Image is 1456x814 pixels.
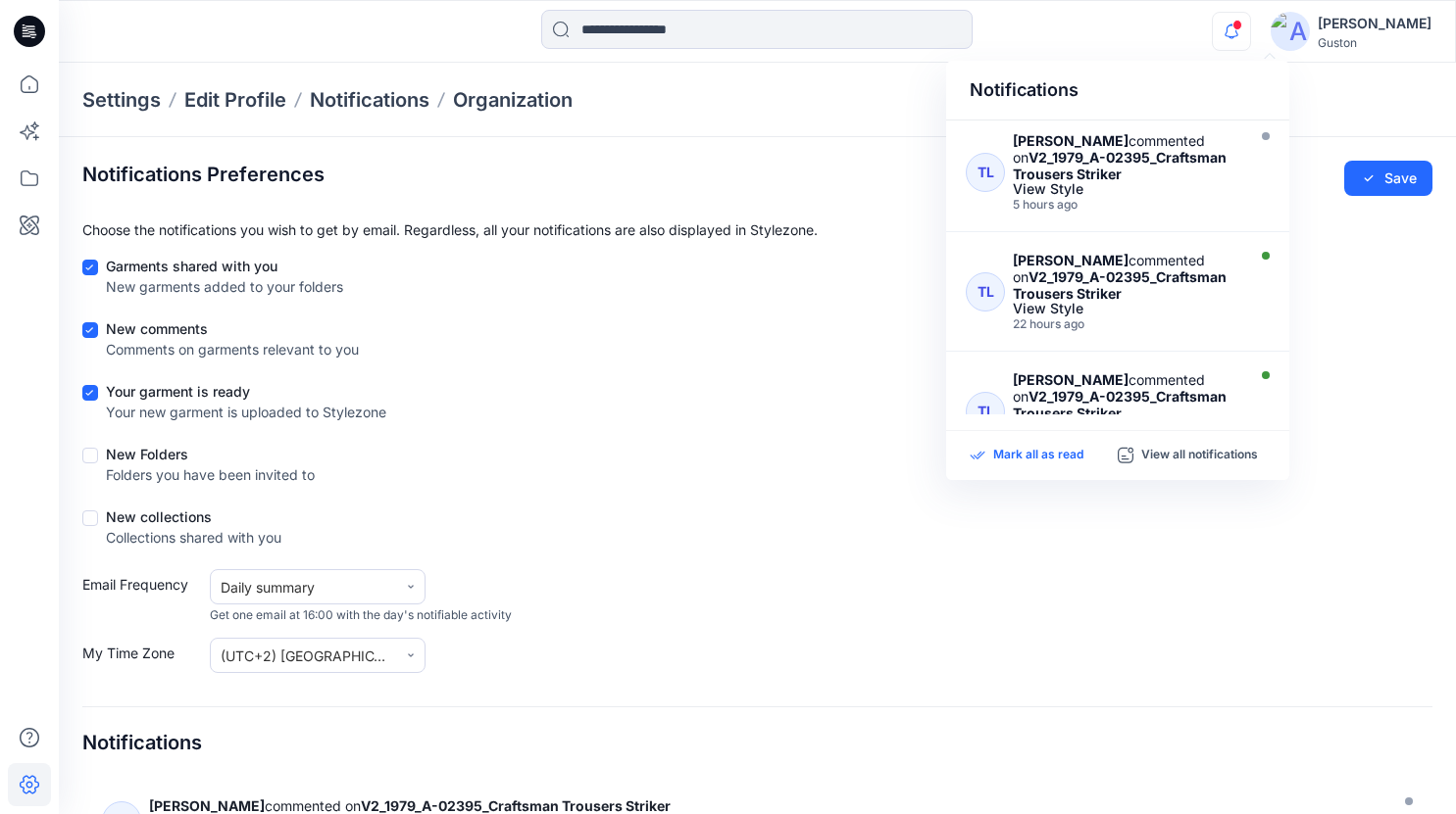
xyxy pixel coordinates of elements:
p: Mark all as read [993,447,1083,464]
strong: [PERSON_NAME] [1013,371,1129,388]
div: TL [966,153,1005,192]
label: My Time Zone [82,643,200,673]
div: Daily summary [221,577,387,598]
div: TL [966,272,1005,311]
div: View Style [1013,302,1240,315]
div: New comments [106,318,359,339]
div: commented on [1013,371,1240,421]
h4: Notifications [82,731,202,754]
strong: [PERSON_NAME] [149,797,265,814]
div: [PERSON_NAME] [1318,12,1431,35]
div: Your new garment is uploaded to Stylezone [106,402,386,422]
div: Folders you have been invited to [106,464,315,485]
div: Tuesday, September 30, 2025 07:18 [1013,198,1240,212]
div: View Style [1013,182,1240,196]
div: Collections shared with you [106,527,281,548]
img: avatar [1271,12,1310,51]
div: Comments on garments relevant to you [106,339,359,359]
div: New Folders [106,444,315,464]
div: TL [966,392,1005,431]
div: New collections [106,506,281,527]
div: New garments added to your folders [106,276,343,297]
strong: [PERSON_NAME] [1013,252,1129,268]
button: Save [1344,161,1432,196]
div: Your garment is ready [106,381,386,402]
span: Get one email at 16:00 with the day's notifiable activity [210,606,512,624]
a: Notifications [310,86,429,114]
strong: V2_1979_A-02395_Craftsman Trousers Striker [1013,268,1227,302]
div: (UTC+2) [GEOGRAPHIC_DATA] ([GEOGRAPHIC_DATA]) [221,646,387,666]
p: View all notifications [1141,447,1258,464]
div: Guston [1318,35,1431,50]
p: Settings [82,86,161,114]
div: Garments shared with you [106,256,343,276]
strong: V2_1979_A-02395_Craftsman Trousers Striker [1013,388,1227,421]
label: Email Frequency [82,574,200,624]
strong: V2_1979_A-02395_Craftsman Trousers Striker [1013,149,1227,182]
div: commented on [149,797,1381,814]
a: Organization [453,86,573,114]
a: Edit Profile [184,86,286,114]
div: Monday, September 29, 2025 13:34 [1013,317,1240,331]
div: commented on [1013,132,1240,182]
strong: V2_1979_A-02395_Craftsman Trousers Striker [361,797,671,814]
p: Choose the notifications you wish to get by email. Regardless, all your notifications are also di... [82,219,1432,240]
div: Notifications [946,61,1289,120]
div: commented on [1013,252,1240,302]
strong: [PERSON_NAME] [1013,132,1129,149]
h2: Notifications Preferences [82,163,325,186]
